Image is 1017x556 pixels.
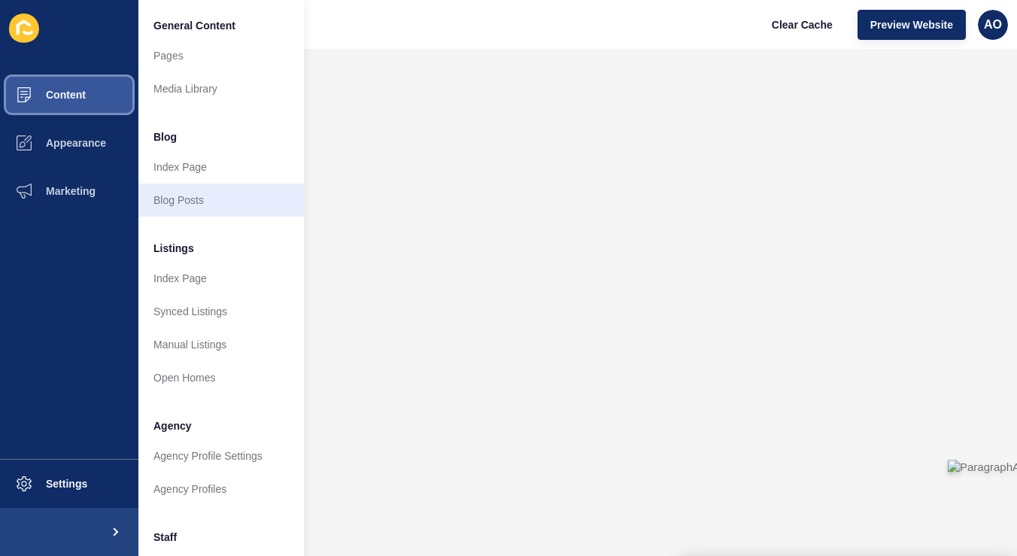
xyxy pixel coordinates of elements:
a: Index Page [138,262,304,295]
a: Open Homes [138,361,304,394]
a: Blog Posts [138,184,304,217]
span: Preview Website [870,17,953,32]
span: AO [984,17,1002,32]
a: Agency Profiles [138,472,304,506]
span: Blog [153,129,177,144]
span: Staff [153,530,177,545]
a: Agency Profile Settings [138,439,304,472]
span: General Content [153,18,235,33]
button: Clear Cache [759,10,845,40]
a: Synced Listings [138,295,304,328]
a: Pages [138,39,304,72]
a: Media Library [138,72,304,105]
span: Agency [153,418,192,433]
span: Listings [153,241,194,256]
a: Manual Listings [138,328,304,361]
span: Clear Cache [772,17,833,32]
button: Preview Website [858,10,966,40]
a: Index Page [138,150,304,184]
